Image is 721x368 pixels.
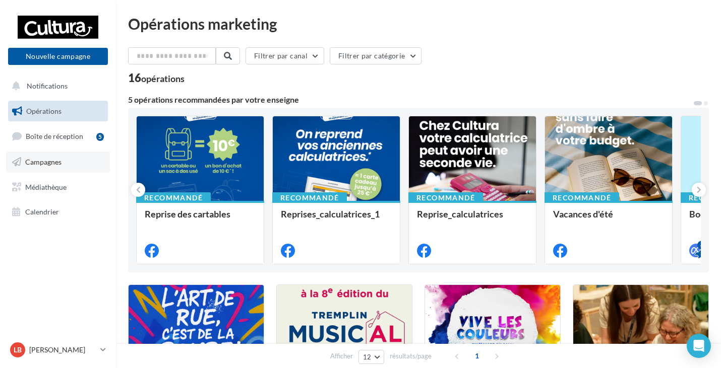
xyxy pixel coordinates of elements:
[281,209,392,229] div: Reprises_calculatrices_1
[96,133,104,141] div: 5
[128,16,709,31] div: Opérations marketing
[6,76,106,97] button: Notifications
[26,107,62,115] span: Opérations
[363,353,372,361] span: 12
[25,207,59,216] span: Calendrier
[25,158,62,166] span: Campagnes
[6,101,110,122] a: Opérations
[26,132,83,140] span: Boîte de réception
[553,209,664,229] div: Vacances d'été
[6,152,110,173] a: Campagnes
[6,201,110,223] a: Calendrier
[272,192,347,203] div: Recommandé
[8,48,108,65] button: Nouvelle campagne
[697,241,706,250] div: 4
[687,334,711,358] div: Open Intercom Messenger
[246,47,324,64] button: Filtrer par canal
[358,350,384,364] button: 12
[27,82,68,90] span: Notifications
[8,340,108,359] a: LB [PERSON_NAME]
[128,96,693,104] div: 5 opérations recommandées par votre enseigne
[408,192,483,203] div: Recommandé
[545,192,619,203] div: Recommandé
[469,348,485,364] span: 1
[136,192,211,203] div: Recommandé
[25,182,67,191] span: Médiathèque
[29,345,96,355] p: [PERSON_NAME]
[6,125,110,147] a: Boîte de réception5
[141,74,185,83] div: opérations
[417,209,528,229] div: Reprise_calculatrices
[330,47,422,64] button: Filtrer par catégorie
[145,209,256,229] div: Reprise des cartables
[330,351,353,361] span: Afficher
[14,345,22,355] span: LB
[6,177,110,198] a: Médiathèque
[390,351,432,361] span: résultats/page
[128,72,185,84] div: 16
